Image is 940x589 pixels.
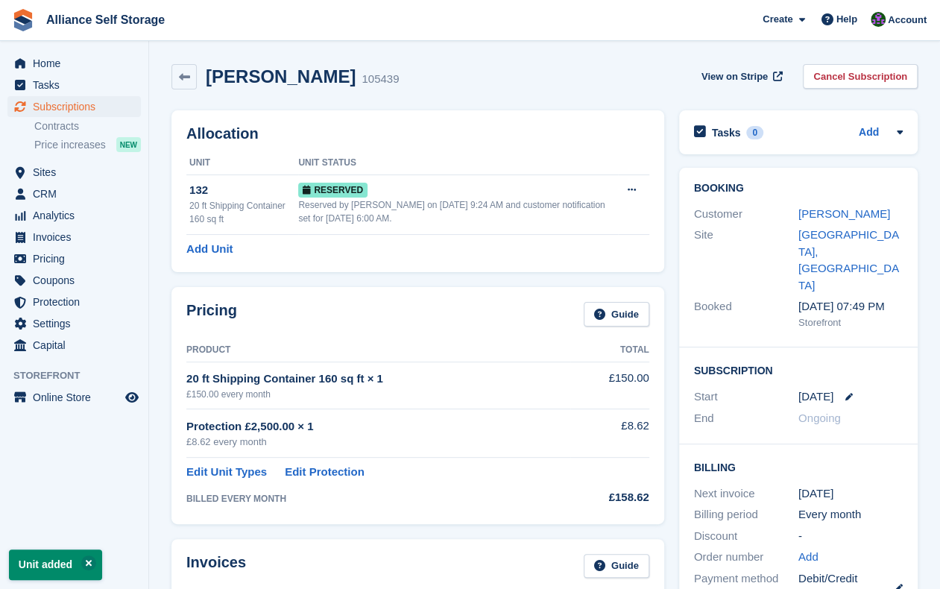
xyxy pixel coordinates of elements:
[186,492,570,505] div: BILLED EVERY MONTH
[798,207,890,220] a: [PERSON_NAME]
[695,64,786,89] a: View on Stripe
[7,205,141,226] a: menu
[694,298,798,330] div: Booked
[570,489,649,506] div: £158.62
[570,362,649,409] td: £150.00
[186,125,649,142] h2: Allocation
[7,96,141,117] a: menu
[694,459,903,474] h2: Billing
[798,506,903,523] div: Every month
[186,371,570,388] div: 20 ft Shipping Container 160 sq ft × 1
[7,270,141,291] a: menu
[189,199,298,226] div: 20 ft Shipping Container 160 sq ft
[285,464,365,481] a: Edit Protection
[186,435,570,450] div: £8.62 every month
[33,387,122,408] span: Online Store
[859,125,879,142] a: Add
[298,198,617,225] div: Reserved by [PERSON_NAME] on [DATE] 9:24 AM and customer notification set for [DATE] 6:00 AM.
[33,335,122,356] span: Capital
[123,388,141,406] a: Preview store
[694,183,903,195] h2: Booking
[186,464,267,481] a: Edit Unit Types
[33,270,122,291] span: Coupons
[33,75,122,95] span: Tasks
[7,335,141,356] a: menu
[40,7,171,32] a: Alliance Self Storage
[7,248,141,269] a: menu
[888,13,927,28] span: Account
[712,126,741,139] h2: Tasks
[694,362,903,377] h2: Subscription
[694,410,798,427] div: End
[33,205,122,226] span: Analytics
[798,485,903,503] div: [DATE]
[33,162,122,183] span: Sites
[33,292,122,312] span: Protection
[12,9,34,31] img: stora-icon-8386f47178a22dfd0bd8f6a31ec36ba5ce8667c1dd55bd0f319d3a0aa187defe.svg
[186,554,246,579] h2: Invoices
[206,66,356,86] h2: [PERSON_NAME]
[7,75,141,95] a: menu
[7,162,141,183] a: menu
[34,138,106,152] span: Price increases
[803,64,918,89] a: Cancel Subscription
[7,387,141,408] a: menu
[7,292,141,312] a: menu
[871,12,886,27] img: Romilly Norton
[694,506,798,523] div: Billing period
[186,388,570,401] div: £150.00 every month
[33,248,122,269] span: Pricing
[798,528,903,545] div: -
[584,302,649,327] a: Guide
[798,388,833,406] time: 2025-09-06 00:00:00 UTC
[33,227,122,248] span: Invoices
[694,206,798,223] div: Customer
[186,418,570,435] div: Protection £2,500.00 × 1
[694,528,798,545] div: Discount
[34,119,141,133] a: Contracts
[570,338,649,362] th: Total
[298,151,617,175] th: Unit Status
[116,137,141,152] div: NEW
[694,227,798,294] div: Site
[746,126,763,139] div: 0
[798,298,903,315] div: [DATE] 07:49 PM
[570,409,649,458] td: £8.62
[836,12,857,27] span: Help
[694,549,798,566] div: Order number
[298,183,368,198] span: Reserved
[13,368,148,383] span: Storefront
[362,71,399,88] div: 105439
[694,485,798,503] div: Next invoice
[186,338,570,362] th: Product
[7,227,141,248] a: menu
[186,302,237,327] h2: Pricing
[34,136,141,153] a: Price increases NEW
[584,554,649,579] a: Guide
[189,182,298,199] div: 132
[186,241,233,258] a: Add Unit
[763,12,792,27] span: Create
[798,228,899,292] a: [GEOGRAPHIC_DATA], [GEOGRAPHIC_DATA]
[33,313,122,334] span: Settings
[33,96,122,117] span: Subscriptions
[186,151,298,175] th: Unit
[798,412,841,424] span: Ongoing
[798,549,818,566] a: Add
[798,315,903,330] div: Storefront
[9,549,102,580] p: Unit added
[7,313,141,334] a: menu
[33,53,122,74] span: Home
[694,388,798,406] div: Start
[7,53,141,74] a: menu
[701,69,768,84] span: View on Stripe
[7,183,141,204] a: menu
[33,183,122,204] span: CRM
